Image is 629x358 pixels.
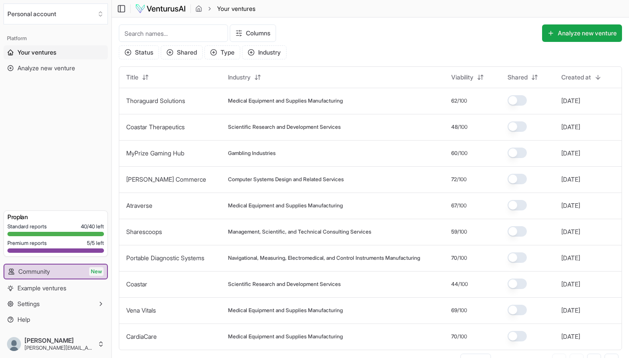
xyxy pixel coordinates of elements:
span: /100 [457,255,467,262]
span: Industry [228,73,251,82]
span: 40 / 40 left [81,223,104,230]
input: Search names... [119,24,228,42]
span: Premium reports [7,240,47,247]
img: default_profile_normal.png [7,337,21,351]
span: Community [18,267,50,276]
button: Sharescoops [126,227,162,236]
span: Help [17,315,30,324]
button: MyPrize Gaming Hub [126,149,184,158]
span: Settings [17,299,40,308]
a: CommunityNew [4,265,107,279]
button: Shared [161,45,203,59]
span: 70 [451,255,457,262]
a: Portable Diagnostic Systems [126,254,204,262]
button: Thoraguard Solutions [126,96,185,105]
span: Management, Scientific, and Technical Consulting Services [228,228,371,235]
button: [PERSON_NAME][PERSON_NAME][EMAIL_ADDRESS][DOMAIN_NAME] [3,334,108,355]
span: Shared [508,73,528,82]
a: Sharescoops [126,228,162,235]
span: 5 / 5 left [87,240,104,247]
button: Industry [223,70,266,84]
span: /100 [458,150,467,157]
button: [DATE] [561,96,580,105]
a: Coastar Therapeutics [126,123,185,131]
span: 72 [451,176,457,183]
span: Example ventures [17,284,66,293]
span: Scientific Research and Development Services [228,281,341,288]
a: Help [3,313,108,327]
span: 48 [451,124,458,131]
button: Title [121,70,154,84]
a: MyPrize Gaming Hub [126,149,184,157]
div: Platform [3,31,108,45]
span: New [89,267,104,276]
span: 44 [451,281,458,288]
button: Analyze new venture [542,24,622,42]
h3: Pro plan [7,213,104,221]
button: Atraverse [126,201,152,210]
nav: breadcrumb [195,4,256,13]
button: CardiaCare [126,332,157,341]
a: [PERSON_NAME] Commerce [126,176,206,183]
button: Columns [230,24,276,42]
button: Settings [3,297,108,311]
span: Medical Equipment and Supplies Manufacturing [228,333,343,340]
button: Type [204,45,240,59]
button: [DATE] [561,149,580,158]
span: Scientific Research and Development Services [228,124,341,131]
span: 62 [451,97,457,104]
button: [DATE] [561,280,580,289]
button: Select an organization [3,3,108,24]
span: Standard reports [7,223,47,230]
button: [DATE] [561,332,580,341]
a: Analyze new venture [3,61,108,75]
span: Computer Systems Design and Related Services [228,176,344,183]
button: Status [119,45,159,59]
span: /100 [457,307,467,314]
span: Navigational, Measuring, Electromedical, and Control Instruments Manufacturing [228,255,420,262]
span: /100 [457,202,467,209]
span: /100 [457,228,467,235]
span: 70 [451,333,457,340]
span: Your ventures [217,4,256,13]
a: Vena Vitals [126,306,156,314]
span: Analyze new venture [17,64,75,72]
span: 60 [451,150,458,157]
button: Vena Vitals [126,306,156,315]
span: /100 [458,281,468,288]
img: logo [135,3,186,14]
span: [PERSON_NAME][EMAIL_ADDRESS][DOMAIN_NAME] [24,344,94,351]
span: Medical Equipment and Supplies Manufacturing [228,307,343,314]
button: [PERSON_NAME] Commerce [126,175,206,184]
button: [DATE] [561,254,580,262]
a: Coastar [126,280,147,288]
span: 67 [451,202,457,209]
button: Portable Diagnostic Systems [126,254,204,262]
a: Atraverse [126,202,152,209]
button: Viability [446,70,489,84]
button: Created at [556,70,607,84]
span: Your ventures [17,48,56,57]
span: Created at [561,73,591,82]
a: Your ventures [3,45,108,59]
button: [DATE] [561,306,580,315]
span: Medical Equipment and Supplies Manufacturing [228,97,343,104]
span: [PERSON_NAME] [24,337,94,344]
span: /100 [457,176,467,183]
span: Gambling Industries [228,150,276,157]
span: /100 [457,333,467,340]
button: Coastar [126,280,147,289]
span: Medical Equipment and Supplies Manufacturing [228,202,343,209]
span: /100 [457,97,467,104]
button: Shared [502,70,543,84]
button: [DATE] [561,123,580,131]
span: /100 [458,124,467,131]
button: [DATE] [561,201,580,210]
button: Industry [242,45,287,59]
a: CardiaCare [126,333,157,340]
a: Thoraguard Solutions [126,97,185,104]
button: Coastar Therapeutics [126,123,185,131]
a: Example ventures [3,281,108,295]
span: 59 [451,228,457,235]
